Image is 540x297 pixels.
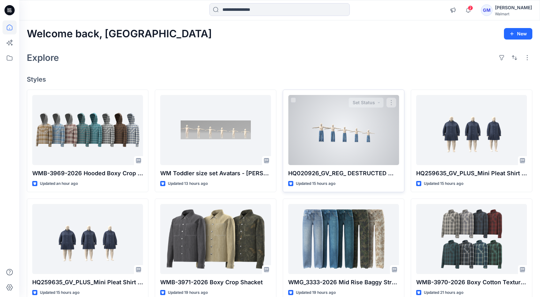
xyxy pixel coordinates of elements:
p: WMB-3971-2026 Boxy Crop Shacket [160,278,271,287]
p: Updated an hour ago [40,180,78,187]
p: Updated 19 hours ago [168,289,208,296]
h4: Styles [27,76,532,83]
span: 2 [468,5,473,11]
p: WM Toddler size set Avatars - [PERSON_NAME] leg with Diaper 18M - 5T [160,169,271,178]
a: WMB-3969-2026 Hooded Boxy Crop Flannel [32,95,143,165]
p: Updated 15 hours ago [424,180,463,187]
p: HQ259635_GV_PLUS_Mini Pleat Shirt Dress [32,278,143,287]
p: Updated 15 hours ago [40,289,79,296]
div: [PERSON_NAME] [495,4,532,11]
a: WMB-3971-2026 Boxy Crop Shacket [160,204,271,274]
p: WMG_3333-2026 Mid Rise Baggy Straight Pant [288,278,399,287]
p: Updated 15 hours ago [296,180,335,187]
p: WMB-3970-2026 Boxy Cotton Texture Flannel [416,278,527,287]
p: Updated 19 hours ago [296,289,336,296]
div: Walmart [495,11,532,16]
div: GM [481,4,492,16]
p: Updated 21 hours ago [424,289,463,296]
h2: Welcome back, [GEOGRAPHIC_DATA] [27,28,212,40]
p: HQ259635_GV_PLUS_Mini Pleat Shirt Dress [416,169,527,178]
a: WM Toddler size set Avatars - streight leg with Diaper 18M - 5T [160,95,271,165]
a: HQ259635_GV_PLUS_Mini Pleat Shirt Dress [416,95,527,165]
a: HQ020926_GV_REG_ DESTRUCTED WIDE LEG [288,95,399,165]
a: WMB-3970-2026 Boxy Cotton Texture Flannel [416,204,527,274]
p: HQ020926_GV_REG_ DESTRUCTED WIDE LEG [288,169,399,178]
a: WMG_3333-2026 Mid Rise Baggy Straight Pant [288,204,399,274]
p: WMB-3969-2026 Hooded Boxy Crop Flannel [32,169,143,178]
a: HQ259635_GV_PLUS_Mini Pleat Shirt Dress [32,204,143,274]
button: New [504,28,532,40]
h2: Explore [27,53,59,63]
p: Updated 13 hours ago [168,180,208,187]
